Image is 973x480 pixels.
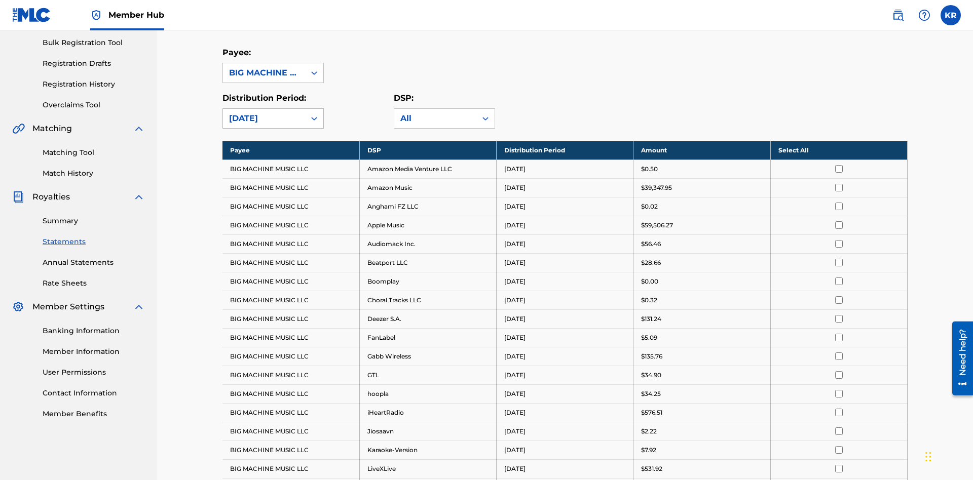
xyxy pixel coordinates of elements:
[497,272,633,291] td: [DATE]
[222,384,359,403] td: BIG MACHINE MUSIC LLC
[497,328,633,347] td: [DATE]
[641,221,673,230] p: $59,506.27
[43,409,145,419] a: Member Benefits
[888,5,908,25] a: Public Search
[497,459,633,478] td: [DATE]
[359,159,496,178] td: Amazon Media Venture LLC
[641,258,661,267] p: $28.66
[641,446,656,455] p: $7.92
[641,427,657,436] p: $2.22
[359,403,496,422] td: iHeartRadio
[641,371,661,380] p: $34.90
[359,141,496,159] th: DSP
[222,403,359,422] td: BIG MACHINE MUSIC LLC
[222,159,359,178] td: BIG MACHINE MUSIC LLC
[222,422,359,441] td: BIG MACHINE MUSIC LLC
[222,328,359,347] td: BIG MACHINE MUSIC LLC
[641,314,661,324] p: $131.24
[222,48,251,57] label: Payee:
[497,197,633,216] td: [DATE]
[222,141,359,159] th: Payee
[497,422,633,441] td: [DATE]
[222,93,306,103] label: Distribution Period:
[918,9,930,21] img: help
[359,441,496,459] td: Karaoke-Version
[359,422,496,441] td: Jiosaavn
[222,178,359,197] td: BIG MACHINE MUSIC LLC
[892,9,904,21] img: search
[497,253,633,272] td: [DATE]
[32,301,104,313] span: Member Settings
[497,178,633,197] td: [DATE]
[133,301,145,313] img: expand
[359,366,496,384] td: GTL
[497,309,633,328] td: [DATE]
[90,9,102,21] img: Top Rightsholder
[359,384,496,403] td: hoopla
[633,141,770,159] th: Amount
[222,347,359,366] td: BIG MACHINE MUSIC LLC
[43,58,145,69] a: Registration Drafts
[497,441,633,459] td: [DATE]
[222,197,359,216] td: BIG MACHINE MUSIC LLC
[222,441,359,459] td: BIG MACHINE MUSIC LLC
[43,367,145,378] a: User Permissions
[400,112,470,125] div: All
[12,8,51,22] img: MLC Logo
[43,326,145,336] a: Banking Information
[43,37,145,48] a: Bulk Registration Tool
[641,239,661,249] p: $56.46
[359,328,496,347] td: FanLabel
[359,234,496,253] td: Audiomack Inc.
[359,347,496,366] td: Gabb Wireless
[43,147,145,158] a: Matching Tool
[641,389,661,398] p: $34.25
[641,333,657,342] p: $5.09
[497,141,633,159] th: Distribution Period
[359,178,496,197] td: Amazon Music
[641,202,658,211] p: $0.02
[32,191,70,203] span: Royalties
[497,347,633,366] td: [DATE]
[43,100,145,110] a: Overclaims Tool
[922,431,973,480] iframe: Chat Widget
[641,165,658,174] p: $0.50
[359,459,496,478] td: LiveXLive
[941,5,961,25] div: User Menu
[359,253,496,272] td: Beatport LLC
[359,272,496,291] td: Boomplay
[497,366,633,384] td: [DATE]
[43,216,145,226] a: Summary
[12,191,24,203] img: Royalties
[497,403,633,422] td: [DATE]
[108,9,164,21] span: Member Hub
[641,183,672,192] p: $39,347.95
[133,123,145,135] img: expand
[770,141,907,159] th: Select All
[641,464,662,473] p: $531.92
[229,112,299,125] div: [DATE]
[222,459,359,478] td: BIG MACHINE MUSIC LLC
[222,234,359,253] td: BIG MACHINE MUSIC LLC
[359,291,496,309] td: Choral Tracks LLC
[43,278,145,289] a: Rate Sheets
[222,272,359,291] td: BIG MACHINE MUSIC LLC
[43,168,145,179] a: Match History
[914,5,934,25] div: Help
[222,216,359,234] td: BIG MACHINE MUSIC LLC
[497,384,633,403] td: [DATE]
[32,123,72,135] span: Matching
[222,291,359,309] td: BIG MACHINE MUSIC LLC
[641,277,658,286] p: $0.00
[43,79,145,90] a: Registration History
[497,291,633,309] td: [DATE]
[12,123,25,135] img: Matching
[359,197,496,216] td: Anghami FZ LLC
[497,216,633,234] td: [DATE]
[641,408,662,417] p: $576.51
[497,234,633,253] td: [DATE]
[222,309,359,328] td: BIG MACHINE MUSIC LLC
